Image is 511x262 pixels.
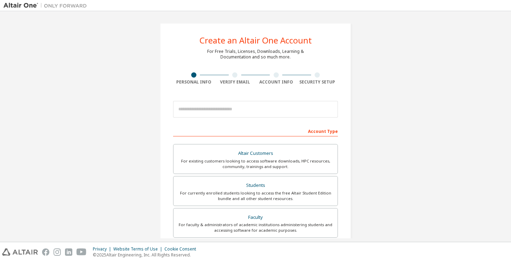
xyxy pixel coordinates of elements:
img: facebook.svg [42,248,49,256]
div: Privacy [93,246,113,252]
div: Faculty [178,213,333,222]
div: Account Type [173,125,338,136]
div: Altair Customers [178,149,333,158]
img: Altair One [3,2,90,9]
div: Personal Info [173,79,214,85]
div: Verify Email [214,79,256,85]
div: For faculty & administrators of academic institutions administering students and accessing softwa... [178,222,333,233]
div: Cookie Consent [164,246,200,252]
img: instagram.svg [54,248,61,256]
img: youtube.svg [76,248,87,256]
div: Students [178,181,333,190]
div: For Free Trials, Licenses, Downloads, Learning & Documentation and so much more. [207,49,304,60]
img: linkedin.svg [65,248,72,256]
div: Website Terms of Use [113,246,164,252]
div: Create an Altair One Account [200,36,312,45]
div: For existing customers looking to access software downloads, HPC resources, community, trainings ... [178,158,333,169]
img: altair_logo.svg [2,248,38,256]
div: Account Info [255,79,297,85]
p: © 2025 Altair Engineering, Inc. All Rights Reserved. [93,252,200,258]
div: Security Setup [297,79,338,85]
div: For currently enrolled students looking to access the free Altair Student Edition bundle and all ... [178,190,333,201]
